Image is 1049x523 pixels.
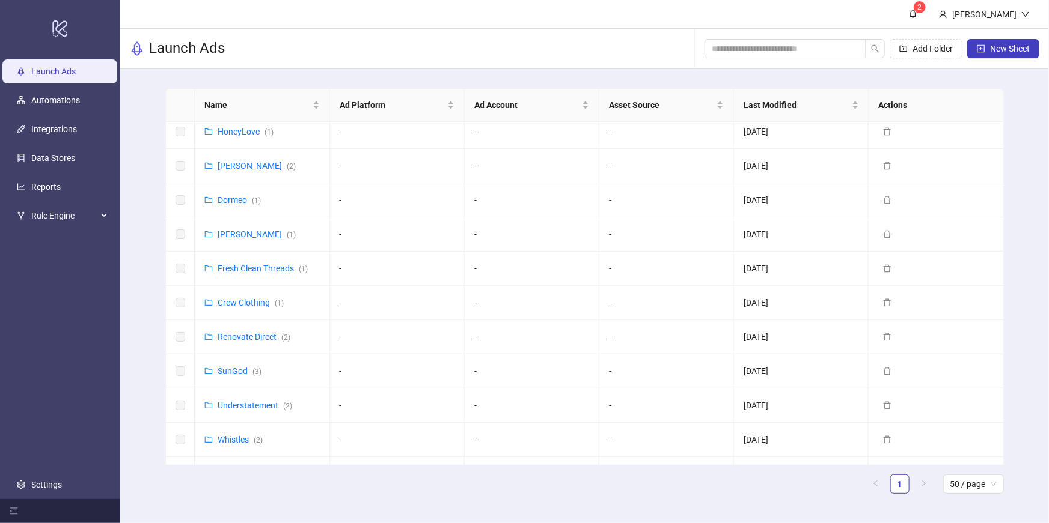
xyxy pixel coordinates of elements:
[283,402,292,410] span: ( 2 )
[869,89,1004,122] th: Actions
[734,388,869,423] td: [DATE]
[918,3,922,11] span: 2
[330,115,465,149] td: -
[330,183,465,217] td: -
[890,474,910,494] li: 1
[599,320,734,354] td: -
[204,196,213,204] span: folder
[265,128,274,136] span: ( 1 )
[10,507,18,515] span: menu-fold
[883,333,891,341] span: delete
[465,252,599,286] td: -
[883,264,891,273] span: delete
[599,423,734,457] td: -
[465,423,599,457] td: -
[218,332,290,342] a: Renovate Direct(2)
[465,388,599,423] td: -
[330,89,465,122] th: Ad Platform
[599,286,734,320] td: -
[967,39,1039,58] button: New Sheet
[599,149,734,183] td: -
[204,401,213,410] span: folder
[883,196,891,204] span: delete
[465,354,599,388] td: -
[909,10,917,18] span: bell
[990,44,1030,53] span: New Sheet
[465,457,599,491] td: -
[914,474,934,494] li: Next Page
[883,127,891,136] span: delete
[204,162,213,170] span: folder
[218,298,284,307] a: Crew Clothing(1)
[599,457,734,491] td: -
[913,44,953,53] span: Add Folder
[204,98,310,112] span: Name
[204,127,213,136] span: folder
[890,39,962,58] button: Add Folder
[744,98,849,112] span: Last Modified
[734,320,869,354] td: [DATE]
[871,44,879,53] span: search
[899,44,908,53] span: folder-add
[920,480,928,487] span: right
[204,230,213,238] span: folder
[204,298,213,307] span: folder
[977,44,985,53] span: plus-square
[204,264,213,273] span: folder
[218,229,296,239] a: [PERSON_NAME](1)
[204,367,213,375] span: folder
[31,204,97,228] span: Rule Engine
[299,265,308,273] span: ( 1 )
[734,183,869,217] td: [DATE]
[204,333,213,341] span: folder
[31,124,77,134] a: Integrations
[883,162,891,170] span: delete
[252,367,261,376] span: ( 3 )
[465,183,599,217] td: -
[330,354,465,388] td: -
[734,217,869,252] td: [DATE]
[330,217,465,252] td: -
[950,475,997,493] span: 50 / page
[281,333,290,342] span: ( 2 )
[17,211,25,220] span: fork
[218,366,261,376] a: SunGod(3)
[465,320,599,354] td: -
[734,286,869,320] td: [DATE]
[734,115,869,149] td: [DATE]
[599,354,734,388] td: -
[218,127,274,136] a: HoneyLove(1)
[599,252,734,286] td: -
[734,149,869,183] td: [DATE]
[609,98,714,112] span: Asset Source
[734,354,869,388] td: [DATE]
[330,423,465,457] td: -
[31,480,62,489] a: Settings
[465,89,599,122] th: Ad Account
[734,89,869,122] th: Last Modified
[204,435,213,444] span: folder
[218,195,261,205] a: Dormeo(1)
[891,475,909,493] a: 1
[287,231,296,239] span: ( 1 )
[465,217,599,252] td: -
[149,39,225,58] h3: Launch Ads
[31,153,75,163] a: Data Stores
[218,161,296,171] a: [PERSON_NAME](2)
[883,230,891,238] span: delete
[599,217,734,252] td: -
[330,320,465,354] td: -
[883,435,891,444] span: delete
[218,264,308,273] a: Fresh Clean Threads(1)
[866,474,885,494] button: left
[465,149,599,183] td: -
[330,388,465,423] td: -
[734,457,869,491] td: [DATE]
[943,474,1004,494] div: Page Size
[330,286,465,320] td: -
[330,252,465,286] td: -
[734,423,869,457] td: [DATE]
[599,388,734,423] td: -
[947,8,1021,21] div: [PERSON_NAME]
[275,299,284,307] span: ( 1 )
